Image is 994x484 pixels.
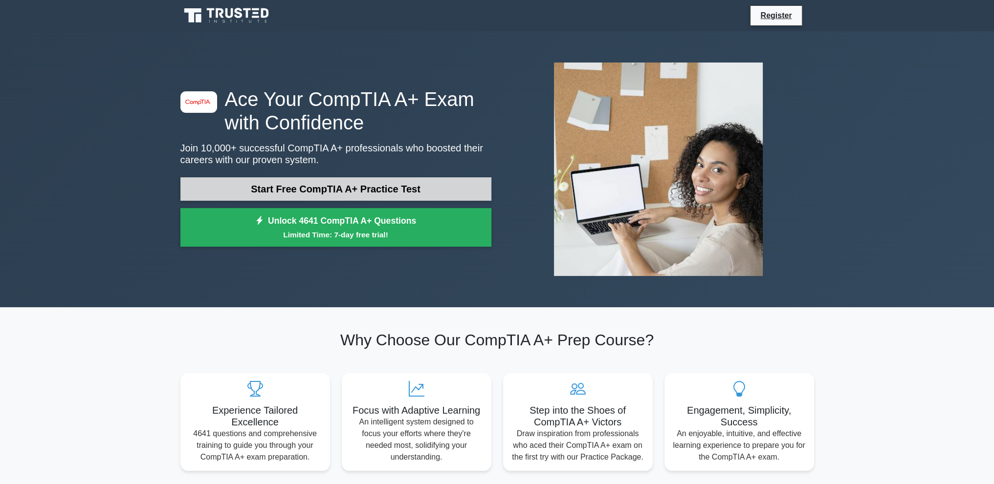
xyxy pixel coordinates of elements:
[180,177,491,201] a: Start Free CompTIA A+ Practice Test
[193,229,479,240] small: Limited Time: 7-day free trial!
[188,404,322,428] h5: Experience Tailored Excellence
[511,428,645,463] p: Draw inspiration from professionals who aced their CompTIA A+ exam on the first try with our Prac...
[350,404,484,416] h5: Focus with Adaptive Learning
[754,9,797,21] a: Register
[672,404,806,428] h5: Engagement, Simplicity, Success
[180,87,491,134] h1: Ace Your CompTIA A+ Exam with Confidence
[180,331,814,349] h2: Why Choose Our CompTIA A+ Prep Course?
[188,428,322,463] p: 4641 questions and comprehensive training to guide you through your CompTIA A+ exam preparation.
[350,416,484,463] p: An intelligent system designed to focus your efforts where they're needed most, solidifying your ...
[672,428,806,463] p: An enjoyable, intuitive, and effective learning experience to prepare you for the CompTIA A+ exam.
[511,404,645,428] h5: Step into the Shoes of CompTIA A+ Victors
[180,142,491,166] p: Join 10,000+ successful CompTIA A+ professionals who boosted their careers with our proven system.
[180,208,491,247] a: Unlock 4641 CompTIA A+ QuestionsLimited Time: 7-day free trial!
